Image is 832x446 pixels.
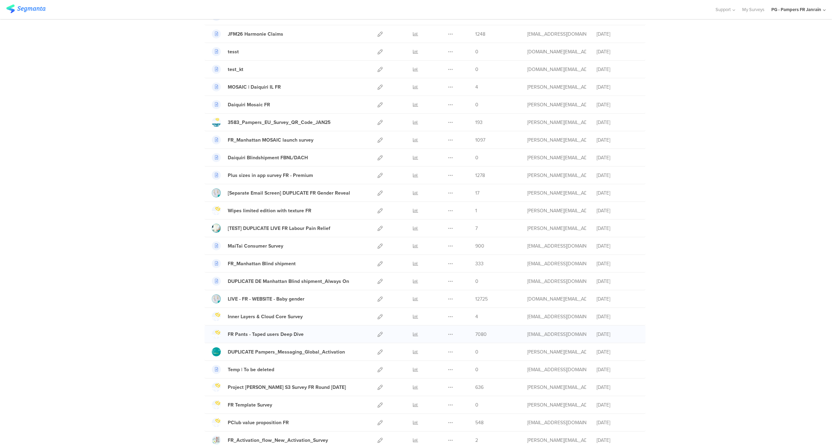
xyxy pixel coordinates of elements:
div: kucharczyk.e@pg.com [527,384,586,391]
span: 333 [475,260,484,267]
div: krichene.a@pg.com [527,154,586,161]
div: riel@segmanta.com [527,437,586,444]
span: 193 [475,119,483,126]
div: PClub value proposition FR [228,419,289,426]
div: makhnach.pm@pg.com [527,48,586,55]
a: JFM26 Harmonie Claims [212,29,283,38]
div: blomme.j@pg.com [527,119,586,126]
a: FR_Manhattan Blind shipment [212,259,296,268]
div: [DATE] [597,242,638,250]
span: 1097 [475,136,485,144]
a: test_kt [212,65,243,74]
div: FR Pants - Taped users Deep Dive [228,331,304,338]
a: Project [PERSON_NAME] S3 Survey FR Round [DATE] [212,383,346,392]
div: Daiquiri Mosaic FR [228,101,270,108]
div: burcak.b.1@pg.com [527,242,586,250]
div: [DATE] [597,295,638,303]
a: [Separate Email Screen] DUPLICATE FR Gender Reveal [212,188,350,197]
a: FR Pants - Taped users Deep Dive [212,330,304,339]
span: 900 [475,242,484,250]
div: [DATE] [597,225,638,232]
div: [DATE] [597,119,638,126]
a: DUPLICATE Pampers_Messaging_Global_Activation [212,347,345,356]
div: [Separate Email Screen] DUPLICATE FR Gender Reveal [228,189,350,197]
div: tesst [228,48,239,55]
img: segmanta logo [6,5,45,13]
span: 4 [475,83,478,91]
div: [DATE] [597,401,638,409]
span: 4 [475,313,478,320]
div: [DATE] [597,207,638,214]
div: [DATE] [597,419,638,426]
div: [DATE] [597,83,638,91]
div: Plus sizes in app survey FR - Premium [228,172,313,179]
a: Plus sizes in app survey FR - Premium [212,171,313,180]
div: dubik.a.1@pg.com [527,225,586,232]
a: FR Template Survey [212,400,272,409]
span: 17 [475,189,479,197]
span: 0 [475,154,478,161]
div: makhnach.pm@pg.com [527,66,586,73]
div: DUPLICATE DE Manhattan Blind shipment_Always On [228,278,349,285]
div: sakhniuk.hs@pg.com [527,366,586,373]
div: MaiTai Consumer Survey [228,242,283,250]
div: Wipes limited edition with texture FR [228,207,311,214]
div: makhnach.pm@pg.com [527,295,586,303]
div: Inner Layers & Cloud Core Survey [228,313,303,320]
span: 0 [475,48,478,55]
div: [DATE] [597,313,638,320]
span: 0 [475,348,478,356]
span: 0 [475,366,478,373]
a: Daiquiri Blindshipment FBNL/DACH [212,153,308,162]
div: FR_Manhattan Blind shipment [228,260,296,267]
span: 0 [475,401,478,409]
div: JFM26 Harmonie Claims [228,30,283,38]
span: 548 [475,419,484,426]
span: Support [716,6,731,13]
div: cardosoteixeiral.c@pg.com [527,419,586,426]
span: 2 [475,437,478,444]
div: fritz.t@pg.com [527,136,586,144]
div: PG - Pampers FR Janrain [771,6,821,13]
div: [TEST] DUPLICATE LIVE FR Labour Pain Relief [228,225,330,232]
div: [DATE] [597,101,638,108]
div: FR Template Survey [228,401,272,409]
div: [DATE] [597,66,638,73]
div: [DATE] [597,172,638,179]
div: fritz.t@pg.com [527,83,586,91]
a: Inner Layers & Cloud Core Survey [212,312,303,321]
div: [DATE] [597,331,638,338]
span: 0 [475,66,478,73]
div: richi.a@pg.com [527,331,586,338]
div: Project Troy S3 Survey FR Round 2 Aug [228,384,346,391]
span: 12725 [475,295,488,303]
div: FR_Manhattan MOSAIC launch survey [228,136,313,144]
a: 3583_Pampers_EU_Survey_QR_Code_JAN25 [212,118,331,127]
div: [DATE] [597,189,638,197]
div: DUPLICATE Pampers_Messaging_Global_Activation [228,348,345,356]
div: [DATE] [597,384,638,391]
div: laporta.a@pg.com [527,101,586,108]
div: MOSAIC | Daiquiri IL FR [228,83,281,91]
span: 1248 [475,30,485,38]
div: kim.s.37@pg.com [527,401,586,409]
a: MOSAIC | Daiquiri IL FR [212,82,281,91]
div: zavanella.e@pg.com [527,30,586,38]
div: laporta.a@pg.com [527,172,586,179]
a: FR_Manhattan MOSAIC launch survey [212,135,313,144]
div: test_kt [228,66,243,73]
span: 636 [475,384,484,391]
div: [DATE] [597,48,638,55]
a: FR_Activation_flow_New_Activation_Survey [212,436,328,445]
a: DUPLICATE DE Manhattan Blind shipment_Always On [212,277,349,286]
div: Temp | To be deleted [228,366,274,373]
div: oliveira.m.13@pg.com [527,207,586,214]
div: 3583_Pampers_EU_Survey_QR_Code_JAN25 [228,119,331,126]
div: burcak.b.1@pg.com [527,260,586,267]
div: Daiquiri Blindshipment FBNL/DACH [228,154,308,161]
a: MaiTai Consumer Survey [212,241,283,250]
a: Wipes limited edition with texture FR [212,206,311,215]
a: [TEST] DUPLICATE LIVE FR Labour Pain Relief [212,224,330,233]
div: [DATE] [597,136,638,144]
div: [DATE] [597,366,638,373]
